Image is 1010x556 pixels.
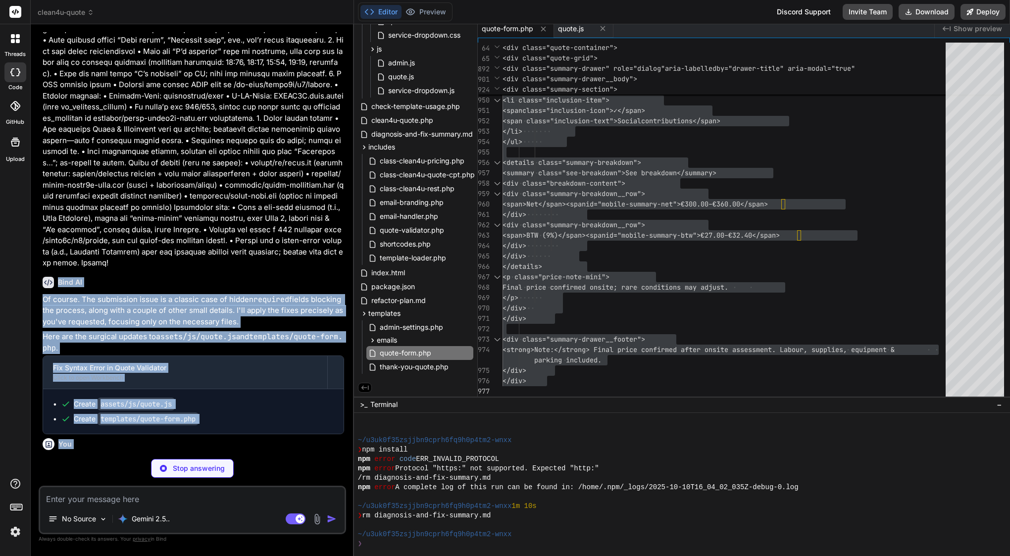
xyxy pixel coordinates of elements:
span: </div> [503,252,526,260]
label: Upload [6,155,25,163]
div: Discord Support [771,4,837,20]
p: Gemini 2.5.. [132,514,170,524]
p: Stop answering [173,463,225,473]
span: parking included. [534,355,602,364]
div: 976 [478,376,490,386]
span: npm install [362,445,407,455]
span: error [374,464,395,473]
img: attachment [311,513,323,525]
span: clean4u-quote.php [370,114,434,126]
span: <span>BTW (9%)</span><span [503,231,606,240]
span: class-clean4u-quote-cpt.php [379,169,476,181]
span: class="inclusion-icon">✓</span> [522,106,645,115]
span: js [377,44,382,54]
div: Click to open Workbench [53,374,317,382]
div: 971 [478,313,490,324]
span: 64 [478,43,490,53]
div: 958 [478,178,490,189]
div: Click to collapse the range. [491,334,504,345]
div: Create [74,399,175,409]
div: 955 [478,147,490,157]
span: <div class="summary-breakdown__row"> [503,220,645,229]
span: clean4u-quote [38,7,94,17]
div: 966 [478,261,490,272]
div: Click to collapse the range. [491,157,504,168]
p: No Source [62,514,96,524]
span: refactor-plan.md [370,295,427,306]
span: /rm diagnosis-and-fix-summary.md [358,473,491,483]
span: ❯ [358,511,362,520]
span: class-clean4u-pricing.php [379,155,465,167]
button: Download [899,4,955,20]
div: 952 [478,116,490,126]
span: includes [368,142,395,152]
span: aria-labelledby="drawer-title" aria-modal="true" [665,64,855,73]
span: ditions may adjust. [653,283,728,292]
span: class-clean4u-rest.php [379,183,455,195]
span: 892 [478,64,490,74]
span: 1m 10s [511,502,536,511]
span: − [997,400,1002,409]
h6: You [58,439,72,449]
span: rm diagnosis-and-fix-summary.md [362,511,491,520]
div: 957 [478,168,490,178]
span: <div class="summary-drawer" role="dialog" [503,64,665,73]
span: ~/u3uk0f35zsjjbn9cprh6fq9h0p4tm2-wnxx [358,530,512,539]
span: npm [358,483,370,492]
div: 953 [478,126,490,137]
img: Pick Models [99,515,107,523]
span: 924 [478,85,490,95]
div: 977 [478,386,490,397]
span: package.json [370,281,416,293]
button: − [995,397,1004,412]
p: Always double-check its answers. Your in Bind [39,534,346,544]
div: Click to collapse the range. [491,95,504,105]
span: 65 [478,53,490,64]
span: check-template-usage.php [370,101,461,112]
span: templates [368,308,401,318]
span: ~/u3uk0f35zsjjbn9cprh6fq9h0p4tm2-wnxx [358,502,512,511]
img: settings [7,523,24,540]
span: pment & [867,345,895,354]
span: service-dropdown.css [387,29,461,41]
span: quote.js [558,24,584,34]
span: </p> [503,293,518,302]
span: <div class="summary-breakdown__row"> [503,189,645,198]
div: 961 [478,209,490,220]
label: code [8,83,22,92]
div: Fix Syntax Error in Quote Validator [53,363,317,373]
span: </div> [503,210,526,219]
span: code [400,455,416,464]
img: icon [327,514,337,524]
img: Gemini 2.5 Pro [118,514,128,524]
span: Show preview [954,24,1002,34]
div: 973 [478,334,490,345]
span: admin-settings.php [379,321,444,333]
code: assets/js/quote.js [98,398,175,410]
span: </div> [503,241,526,250]
p: Of course. The submission issue is a classic case of hidden fields blocking the process, along wi... [43,294,344,328]
span: Protocol "https:" not supported. Expected "http:" [395,464,599,473]
span: quote-form.php [482,24,533,34]
span: template-loader.php [379,252,447,264]
span: ❯ [358,445,362,455]
span: Terminal [370,400,398,409]
label: threads [4,50,26,58]
span: akdown</summary> [653,168,716,177]
span: diagnosis-and-fix-summary.md [370,128,474,140]
div: 975 [478,365,490,376]
h6: Bind AI [58,277,82,287]
div: Click to collapse the range. [491,272,504,282]
span: </div> [503,314,526,323]
div: 969 [478,293,490,303]
code: assets/js/quote.js [156,332,236,342]
span: </div> [503,366,526,375]
span: </div> [503,376,526,385]
div: 960 [478,199,490,209]
span: index.html [370,267,406,279]
span: <div class="summary-drawer__body"> [503,74,637,83]
span: </li> [503,127,522,136]
span: 901 [478,74,490,85]
span: <span class="inclusion-text">Social [503,116,641,125]
span: A complete log of this run can be found in: /home/.npm/_logs/2025-10-10T16_04_02_035Z-debug-0.log [395,483,798,492]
